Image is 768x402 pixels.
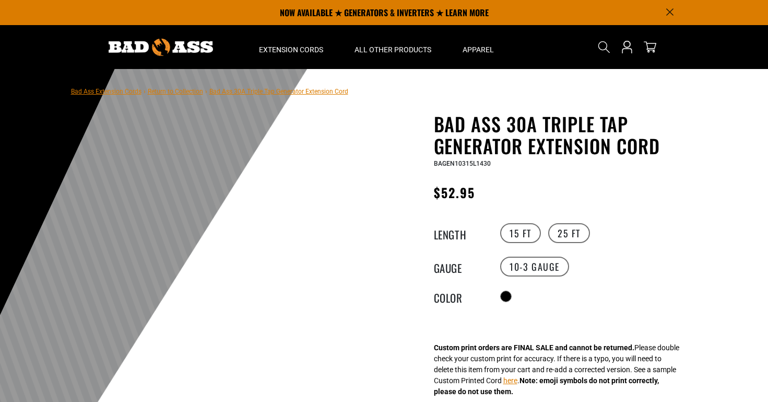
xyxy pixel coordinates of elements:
[503,375,517,386] button: here
[209,88,348,95] span: Bad Ass 30A Triple Tap Generator Extension Cord
[434,290,486,303] legend: Color
[71,88,141,95] a: Bad Ass Extension Cords
[355,45,431,54] span: All Other Products
[434,260,486,273] legend: Gauge
[339,25,447,69] summary: All Other Products
[71,85,348,97] nav: breadcrumbs
[463,45,494,54] span: Apparel
[259,45,323,54] span: Extension Cords
[447,25,510,69] summary: Apparel
[243,25,339,69] summary: Extension Cords
[109,39,213,56] img: Bad Ass Extension Cords
[548,223,590,243] label: 25 FT
[434,160,491,167] span: BAGEN10315L1430
[434,342,679,397] div: Please double check your custom print for accuracy. If there is a typo, you will need to delete t...
[434,376,659,396] strong: Note: emoji symbols do not print correctly, please do not use them.
[500,223,541,243] label: 15 FT
[500,257,569,277] label: 10-3 Gauge
[148,88,203,95] a: Return to Collection
[434,113,690,157] h1: Bad Ass 30A Triple Tap Generator Extension Cord
[434,183,475,202] span: $52.95
[596,39,612,55] summary: Search
[434,226,486,240] legend: Length
[205,88,207,95] span: ›
[434,343,634,352] strong: Custom print orders are FINAL SALE and cannot be returned.
[144,88,146,95] span: ›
